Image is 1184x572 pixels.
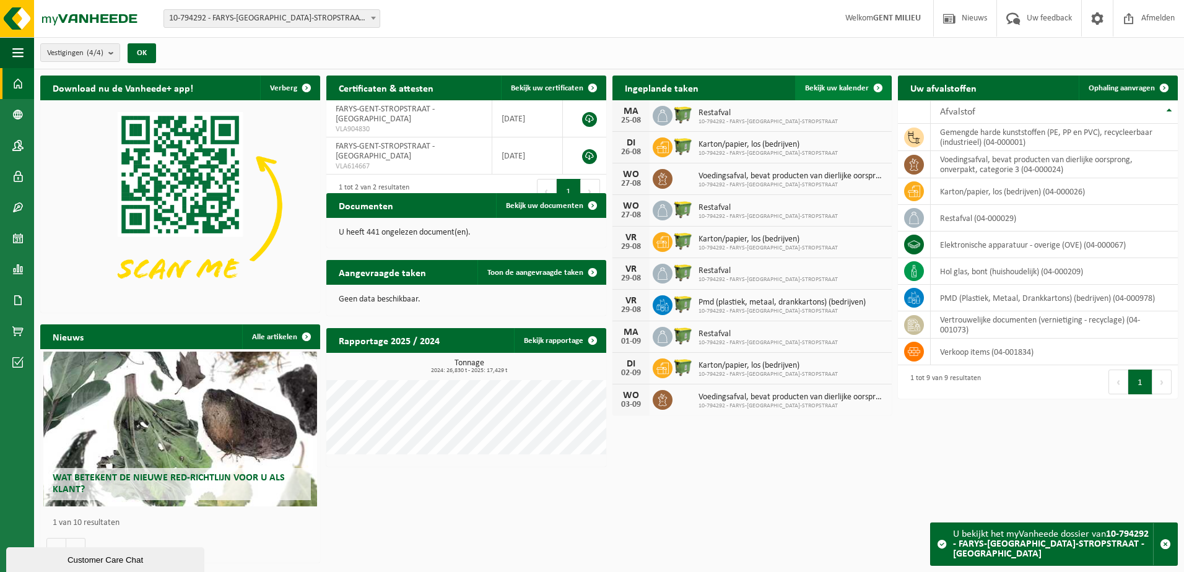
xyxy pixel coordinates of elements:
button: Previous [537,179,557,204]
td: [DATE] [492,100,563,137]
button: Vestigingen(4/4) [40,43,120,62]
div: 03-09 [619,401,643,409]
span: 10-794292 - FARYS-[GEOGRAPHIC_DATA]-STROPSTRAAT [699,150,838,157]
strong: GENT MILIEU [873,14,921,23]
div: MA [619,106,643,116]
img: WB-1100-HPE-GN-50 [673,199,694,220]
div: VR [619,296,643,306]
div: WO [619,170,643,180]
span: Restafval [699,329,838,339]
span: Wat betekent de nieuwe RED-richtlijn voor u als klant? [53,473,285,495]
span: Restafval [699,203,838,213]
button: Previous [1108,370,1128,394]
td: elektronische apparatuur - overige (OVE) (04-000067) [931,232,1178,258]
span: 10-794292 - FARYS-[GEOGRAPHIC_DATA]-STROPSTRAAT [699,371,838,378]
td: vertrouwelijke documenten (vernietiging - recyclage) (04-001073) [931,311,1178,339]
p: Geen data beschikbaar. [339,295,594,304]
span: Bekijk uw certificaten [511,84,583,92]
div: 27-08 [619,180,643,188]
td: gemengde harde kunststoffen (PE, PP en PVC), recycleerbaar (industrieel) (04-000001) [931,124,1178,151]
span: 10-794292 - FARYS-GENT-STROPSTRAAT - GENT [163,9,380,28]
img: WB-1100-HPE-GN-50 [673,104,694,125]
a: Bekijk uw documenten [496,193,605,218]
span: Bekijk uw documenten [506,202,583,210]
img: WB-1100-HPE-GN-50 [673,325,694,346]
td: hol glas, bont (huishoudelijk) (04-000209) [931,258,1178,285]
div: 29-08 [619,274,643,283]
span: Voedingsafval, bevat producten van dierlijke oorsprong, onverpakt, categorie 3 [699,392,886,402]
span: 10-794292 - FARYS-[GEOGRAPHIC_DATA]-STROPSTRAAT [699,181,886,189]
div: 25-08 [619,116,643,125]
span: Toon de aangevraagde taken [487,269,583,277]
span: Karton/papier, los (bedrijven) [699,361,838,371]
h2: Nieuws [40,324,96,349]
span: 10-794292 - FARYS-[GEOGRAPHIC_DATA]-STROPSTRAAT [699,276,838,284]
td: voedingsafval, bevat producten van dierlijke oorsprong, onverpakt, categorie 3 (04-000024) [931,151,1178,178]
count: (4/4) [87,49,103,57]
a: Wat betekent de nieuwe RED-richtlijn voor u als klant? [43,352,318,506]
img: Download de VHEPlus App [40,100,320,310]
td: restafval (04-000029) [931,205,1178,232]
span: Restafval [699,266,838,276]
span: Ophaling aanvragen [1089,84,1155,92]
button: Next [581,179,600,204]
span: 10-794292 - FARYS-GENT-STROPSTRAAT - GENT [164,10,380,27]
span: Vestigingen [47,44,103,63]
a: Bekijk uw certificaten [501,76,605,100]
div: 29-08 [619,243,643,251]
h3: Tonnage [333,359,606,374]
div: 26-08 [619,148,643,157]
img: WB-1100-HPE-GN-50 [673,357,694,378]
a: Alle artikelen [242,324,319,349]
span: 10-794292 - FARYS-[GEOGRAPHIC_DATA]-STROPSTRAAT [699,118,838,126]
div: 27-08 [619,211,643,220]
h2: Uw afvalstoffen [898,76,989,100]
p: 1 van 10 resultaten [53,519,314,527]
h2: Certificaten & attesten [326,76,446,100]
td: verkoop items (04-001834) [931,339,1178,365]
div: MA [619,327,643,337]
a: Ophaling aanvragen [1079,76,1177,100]
button: 1 [557,179,581,204]
div: DI [619,359,643,369]
button: Next [1152,370,1172,394]
a: Bekijk uw kalender [795,76,890,100]
div: 1 tot 2 van 2 resultaten [333,178,409,205]
div: 29-08 [619,306,643,314]
span: 2024: 26,830 t - 2025: 17,429 t [333,368,606,374]
span: Afvalstof [940,107,975,117]
img: WB-1100-HPE-GN-50 [673,293,694,314]
img: WB-1100-HPE-GN-50 [673,136,694,157]
span: 10-794292 - FARYS-[GEOGRAPHIC_DATA]-STROPSTRAAT [699,308,866,315]
h2: Documenten [326,193,406,217]
img: WB-1100-HPE-GN-50 [673,230,694,251]
span: 10-794292 - FARYS-[GEOGRAPHIC_DATA]-STROPSTRAAT [699,245,838,252]
td: karton/papier, los (bedrijven) (04-000026) [931,178,1178,205]
span: Karton/papier, los (bedrijven) [699,140,838,150]
span: Bekijk uw kalender [805,84,869,92]
td: PMD (Plastiek, Metaal, Drankkartons) (bedrijven) (04-000978) [931,285,1178,311]
span: VLA904830 [336,124,482,134]
button: Volgende [66,538,85,563]
h2: Rapportage 2025 / 2024 [326,328,452,352]
span: VLA614667 [336,162,482,171]
h2: Ingeplande taken [612,76,711,100]
span: Pmd (plastiek, metaal, drankkartons) (bedrijven) [699,298,866,308]
div: 01-09 [619,337,643,346]
div: DI [619,138,643,148]
div: WO [619,391,643,401]
iframe: chat widget [6,545,207,572]
button: OK [128,43,156,63]
img: WB-1100-HPE-GN-50 [673,262,694,283]
p: U heeft 441 ongelezen document(en). [339,228,594,237]
div: VR [619,264,643,274]
a: Toon de aangevraagde taken [477,260,605,285]
td: [DATE] [492,137,563,175]
a: Bekijk rapportage [514,328,605,353]
span: FARYS-GENT-STROPSTRAAT - [GEOGRAPHIC_DATA] [336,142,435,161]
div: 02-09 [619,369,643,378]
div: WO [619,201,643,211]
span: 10-794292 - FARYS-[GEOGRAPHIC_DATA]-STROPSTRAAT [699,339,838,347]
span: Voedingsafval, bevat producten van dierlijke oorsprong, onverpakt, categorie 3 [699,171,886,181]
